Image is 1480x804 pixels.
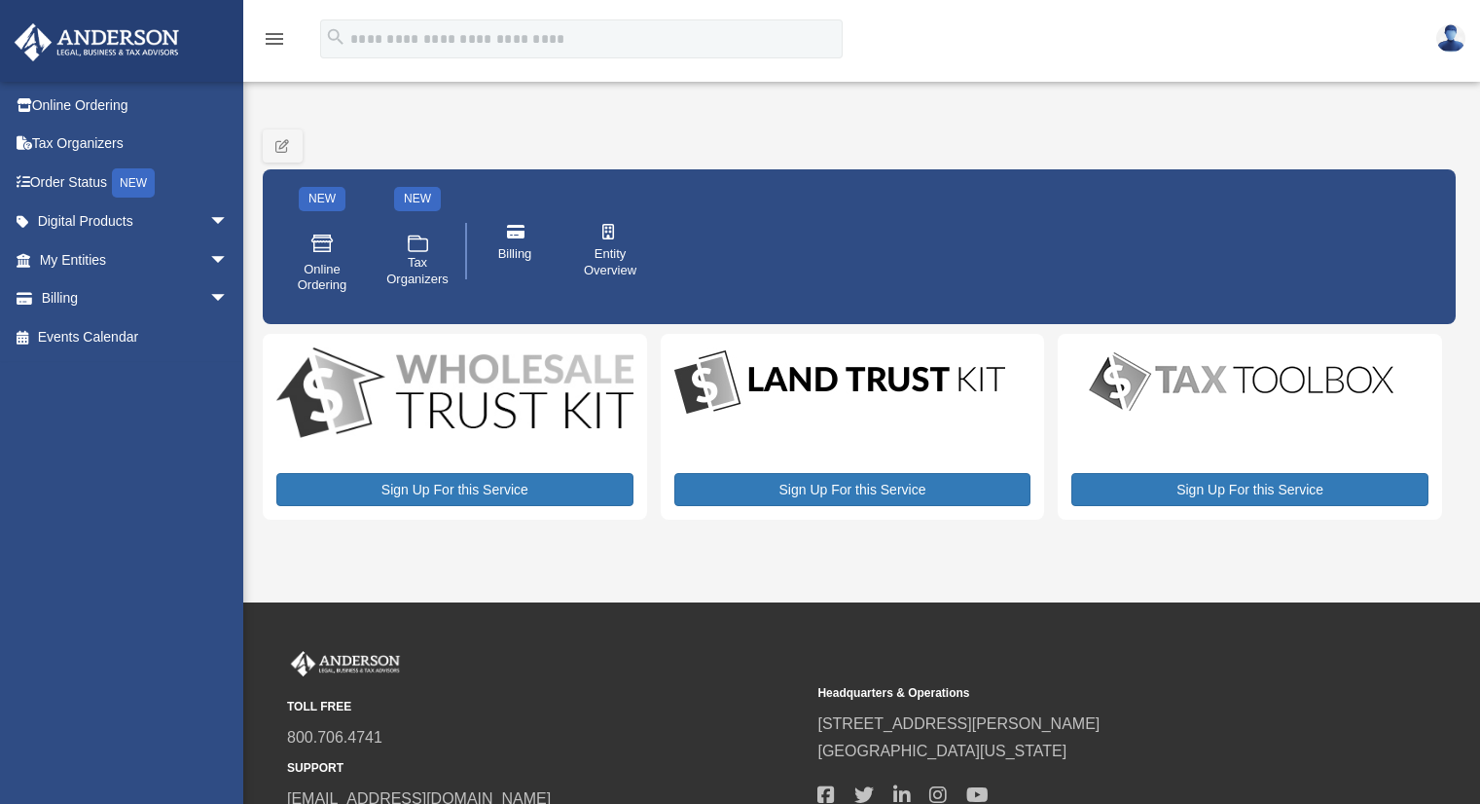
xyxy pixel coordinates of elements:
[263,34,286,51] a: menu
[14,125,258,164] a: Tax Organizers
[209,240,248,280] span: arrow_drop_down
[14,202,248,241] a: Digital Productsarrow_drop_down
[9,23,185,61] img: Anderson Advisors Platinum Portal
[1071,473,1428,506] a: Sign Up For this Service
[14,317,258,356] a: Events Calendar
[674,347,1005,419] img: LandTrust_lgo-1.jpg
[377,218,458,308] a: Tax Organizers
[474,210,556,292] a: Billing
[287,758,804,779] small: SUPPORT
[14,279,258,318] a: Billingarrow_drop_down
[299,187,345,211] div: NEW
[14,240,258,279] a: My Entitiesarrow_drop_down
[295,262,349,295] span: Online Ordering
[817,683,1334,704] small: Headquarters & Operations
[209,279,248,319] span: arrow_drop_down
[817,715,1100,732] a: [STREET_ADDRESS][PERSON_NAME]
[112,168,155,198] div: NEW
[14,86,258,125] a: Online Ordering
[276,347,633,442] img: WS-Trust-Kit-lgo-1.jpg
[276,473,633,506] a: Sign Up For this Service
[287,651,404,676] img: Anderson Advisors Platinum Portal
[1071,347,1412,416] img: taxtoolbox_new-1.webp
[287,697,804,717] small: TOLL FREE
[386,255,449,288] span: Tax Organizers
[287,729,382,746] a: 800.706.4741
[674,473,1031,506] a: Sign Up For this Service
[263,27,286,51] i: menu
[569,210,651,292] a: Entity Overview
[209,202,248,242] span: arrow_drop_down
[14,163,258,202] a: Order StatusNEW
[583,246,637,279] span: Entity Overview
[498,246,532,263] span: Billing
[817,743,1066,759] a: [GEOGRAPHIC_DATA][US_STATE]
[325,26,346,48] i: search
[281,218,363,308] a: Online Ordering
[394,187,441,211] div: NEW
[1436,24,1465,53] img: User Pic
